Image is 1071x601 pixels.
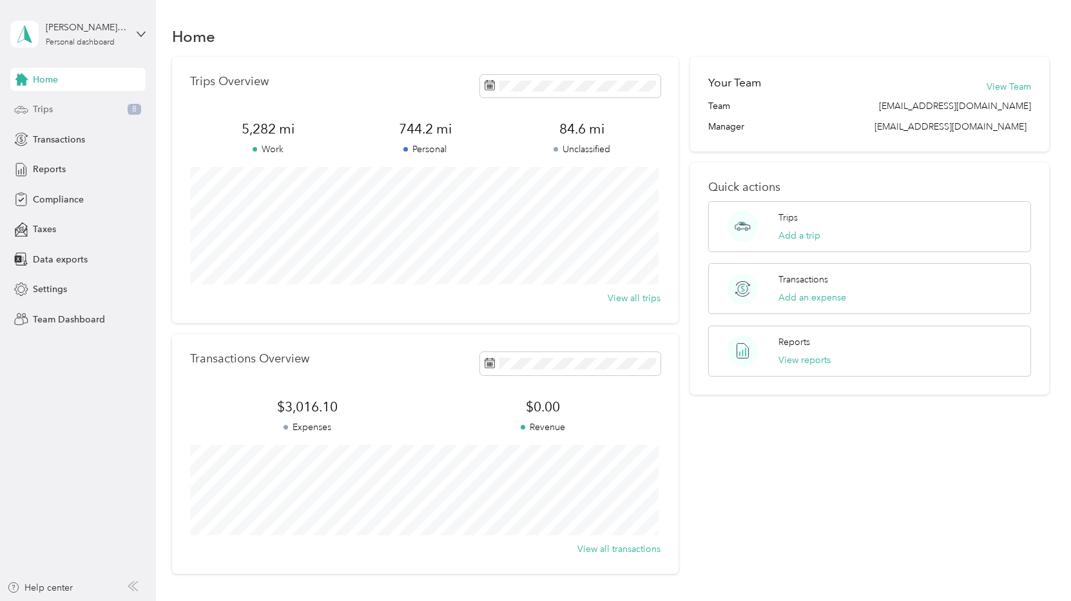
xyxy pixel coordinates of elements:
[778,291,846,304] button: Add an expense
[999,529,1071,601] iframe: Everlance-gr Chat Button Frame
[46,21,126,34] div: [PERSON_NAME] [PERSON_NAME]
[708,181,1031,194] p: Quick actions
[425,398,661,416] span: $0.00
[708,75,761,91] h2: Your Team
[33,253,88,266] span: Data exports
[172,30,215,43] h1: Home
[190,420,425,434] p: Expenses
[190,398,425,416] span: $3,016.10
[33,313,105,326] span: Team Dashboard
[778,211,798,224] p: Trips
[33,193,84,206] span: Compliance
[608,291,661,305] button: View all trips
[504,120,661,138] span: 84.6 mi
[879,99,1031,113] span: [EMAIL_ADDRESS][DOMAIN_NAME]
[128,104,141,115] span: 8
[46,39,115,46] div: Personal dashboard
[190,352,309,366] p: Transactions Overview
[778,273,828,286] p: Transactions
[708,120,744,133] span: Manager
[347,120,504,138] span: 744.2 mi
[33,73,58,86] span: Home
[7,581,73,595] button: Help center
[347,143,504,156] p: Personal
[190,143,347,156] p: Work
[33,163,66,176] span: Reports
[190,75,269,88] p: Trips Overview
[190,120,347,138] span: 5,282 mi
[33,282,67,296] span: Settings
[33,103,53,116] span: Trips
[504,143,661,156] p: Unclassified
[33,133,85,146] span: Transactions
[778,229,820,242] button: Add a trip
[577,542,661,556] button: View all transactions
[778,335,810,349] p: Reports
[33,222,56,236] span: Taxes
[778,353,831,367] button: View reports
[874,121,1027,132] span: [EMAIL_ADDRESS][DOMAIN_NAME]
[987,80,1031,94] button: View Team
[425,420,661,434] p: Revenue
[708,99,730,113] span: Team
